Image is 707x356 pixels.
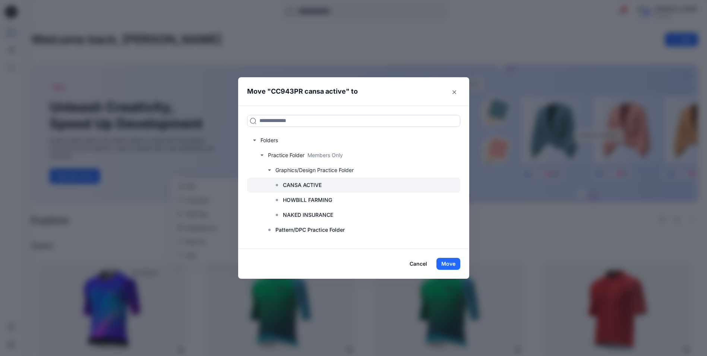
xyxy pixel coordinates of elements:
p: NAKED INSURANCE [283,210,333,219]
p: HOWBILL FARMING [283,196,332,204]
p: CC943PR cansa active [271,86,346,97]
header: Move " " to [238,77,458,106]
button: Cancel [405,258,432,270]
button: Close [448,86,460,98]
p: Pattern/DPC Practice Folder [275,225,345,234]
button: Move [436,258,460,270]
p: CANSA ACTIVE [283,181,322,190]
